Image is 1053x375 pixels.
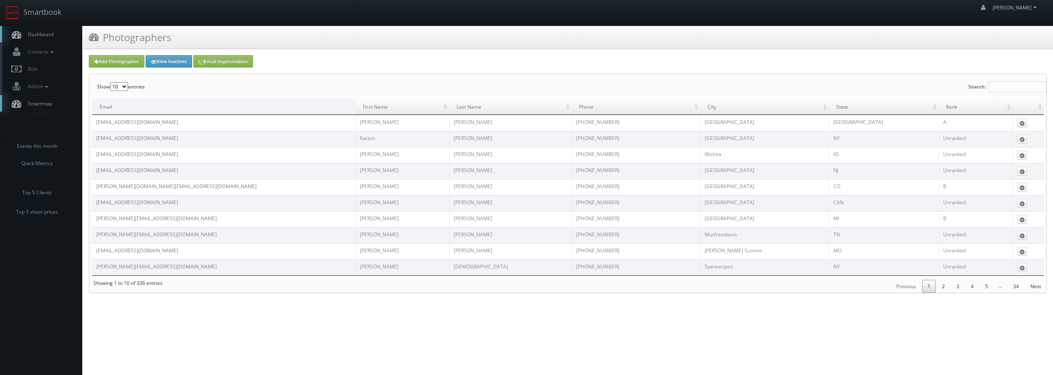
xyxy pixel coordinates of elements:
[449,227,572,243] td: [PERSON_NAME]
[1008,280,1024,293] a: 34
[572,99,700,115] td: Phone: activate to sort column ascending
[572,211,700,227] td: [PHONE_NUMBER]
[355,259,449,275] td: [PERSON_NAME]
[829,195,939,211] td: CAN
[700,243,829,259] td: [PERSON_NAME] Summit
[449,147,572,163] td: [PERSON_NAME]
[89,55,144,68] a: Add Photographer
[96,151,178,158] a: [EMAIL_ADDRESS][DOMAIN_NAME]
[355,115,449,131] td: [PERSON_NAME]
[355,163,449,179] td: [PERSON_NAME]
[355,195,449,211] td: [PERSON_NAME]
[96,135,178,142] a: [EMAIL_ADDRESS][DOMAIN_NAME]
[449,243,572,259] td: [PERSON_NAME]
[572,227,700,243] td: [PHONE_NUMBER]
[988,82,1046,92] input: Search:
[572,195,700,211] td: [PHONE_NUMBER]
[1025,280,1046,293] a: Next
[829,243,939,259] td: MO
[96,247,178,254] a: [EMAIL_ADDRESS][DOMAIN_NAME]
[89,276,162,291] div: Showing 1 to 10 of 336 entries
[449,195,572,211] td: [PERSON_NAME]
[110,82,128,91] select: Showentries
[829,259,939,275] td: NY
[355,99,449,115] td: First Name: activate to sort column ascending
[355,131,449,147] td: Karam
[92,99,355,115] td: Email: activate to sort column descending
[89,30,171,44] h3: Photographers
[96,119,178,126] a: [EMAIL_ADDRESS][DOMAIN_NAME]
[939,259,1013,275] td: Unranked
[939,147,1013,163] td: Unranked
[96,199,178,206] a: [EMAIL_ADDRESS][DOMAIN_NAME]
[700,259,829,275] td: Spencerport
[829,99,939,115] td: State: activate to sort column ascending
[829,227,939,243] td: TN
[829,163,939,179] td: NJ
[449,131,572,147] td: [PERSON_NAME]
[980,280,993,293] a: 5
[21,159,53,168] span: Quick Metrics
[6,6,19,19] img: smartbook-logo.png
[829,179,939,195] td: CO
[572,163,700,179] td: [PHONE_NUMBER]
[829,131,939,147] td: NY
[355,147,449,163] td: [PERSON_NAME]
[993,4,1039,11] span: [PERSON_NAME]
[700,211,829,227] td: [GEOGRAPHIC_DATA]
[572,179,700,195] td: [PHONE_NUMBER]
[355,227,449,243] td: [PERSON_NAME]
[449,99,572,115] td: Last Name: activate to sort column ascending
[829,115,939,131] td: [GEOGRAPHIC_DATA]
[968,74,1046,99] label: Search:
[24,100,52,107] span: Smartmap
[355,179,449,195] td: [PERSON_NAME]
[97,74,145,99] label: Show entries
[829,211,939,227] td: MI
[355,211,449,227] td: [PERSON_NAME]
[449,179,572,195] td: [PERSON_NAME]
[572,259,700,275] td: [PHONE_NUMBER]
[939,195,1013,211] td: Unranked
[146,55,192,68] a: View Inactives
[891,280,921,293] a: Previous
[939,179,1013,195] td: B
[939,211,1013,227] td: B
[993,283,1007,290] span: …
[939,131,1013,147] td: Unranked
[96,263,217,270] a: [PERSON_NAME][EMAIL_ADDRESS][DOMAIN_NAME]
[24,48,56,55] span: Contacts
[700,131,829,147] td: [GEOGRAPHIC_DATA]
[700,99,829,115] td: City: activate to sort column ascending
[951,280,965,293] a: 3
[829,147,939,163] td: KS
[449,259,572,275] td: [DEMOGRAPHIC_DATA]
[572,131,700,147] td: [PHONE_NUMBER]
[24,31,53,38] span: Dashboard
[700,195,829,211] td: [GEOGRAPHIC_DATA]
[700,179,829,195] td: [GEOGRAPHIC_DATA]
[572,243,700,259] td: [PHONE_NUMBER]
[22,189,52,197] span: Top 5 Clients
[700,115,829,131] td: [GEOGRAPHIC_DATA]
[937,280,950,293] a: 2
[449,163,572,179] td: [PERSON_NAME]
[96,215,217,222] a: [PERSON_NAME][EMAIL_ADDRESS][DOMAIN_NAME]
[17,142,58,150] span: Events this month
[16,208,58,216] span: Top 5 shoot prices
[355,243,449,259] td: [PERSON_NAME]
[572,115,700,131] td: [PHONE_NUMBER]
[700,147,829,163] td: Wichita
[24,83,50,90] span: Admin
[449,211,572,227] td: [PERSON_NAME]
[939,99,1013,115] td: Rank: activate to sort column ascending
[96,231,217,238] a: [PERSON_NAME][EMAIL_ADDRESS][DOMAIN_NAME]
[939,227,1013,243] td: Unranked
[965,280,979,293] a: 4
[939,163,1013,179] td: Unranked
[193,55,253,68] a: Email Segmentation
[922,280,936,293] a: 1
[24,65,38,72] span: Bids
[572,147,700,163] td: [PHONE_NUMBER]
[939,115,1013,131] td: A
